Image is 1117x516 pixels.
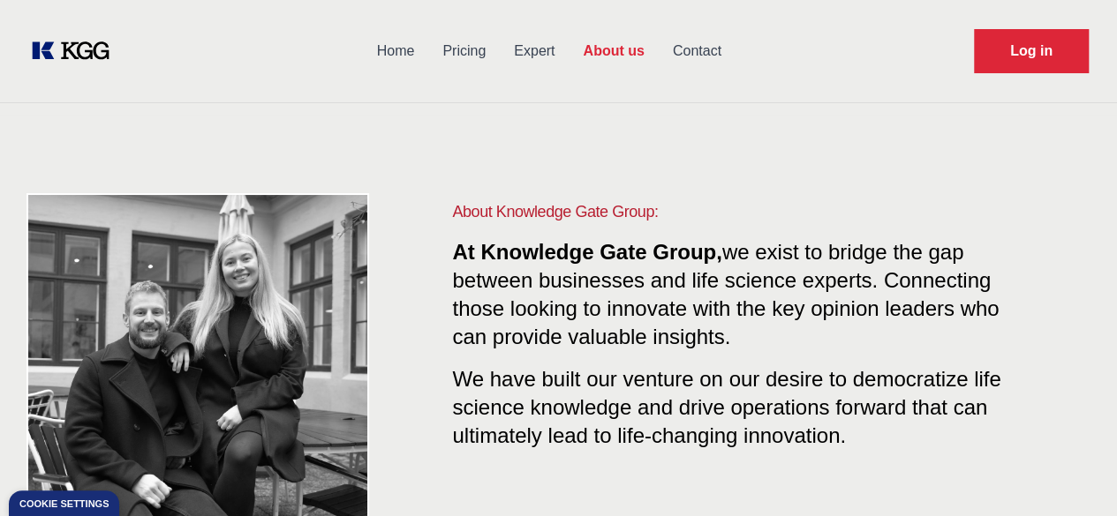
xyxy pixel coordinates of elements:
[28,37,124,65] a: KOL Knowledge Platform: Talk to Key External Experts (KEE)
[500,28,569,74] a: Expert
[19,499,109,509] div: Cookie settings
[569,28,658,74] a: About us
[974,29,1089,73] a: Request Demo
[363,28,429,74] a: Home
[452,240,999,348] span: we exist to bridge the gap between businesses and life science experts. Connecting those looking ...
[452,240,721,264] span: At Knowledge Gate Group,
[452,199,1018,224] h1: About Knowledge Gate Group:
[659,28,736,74] a: Contact
[1029,431,1117,516] iframe: Chat Widget
[428,28,500,74] a: Pricing
[452,360,1000,447] span: We have built our venture on our desire to democratize life science knowledge and drive operation...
